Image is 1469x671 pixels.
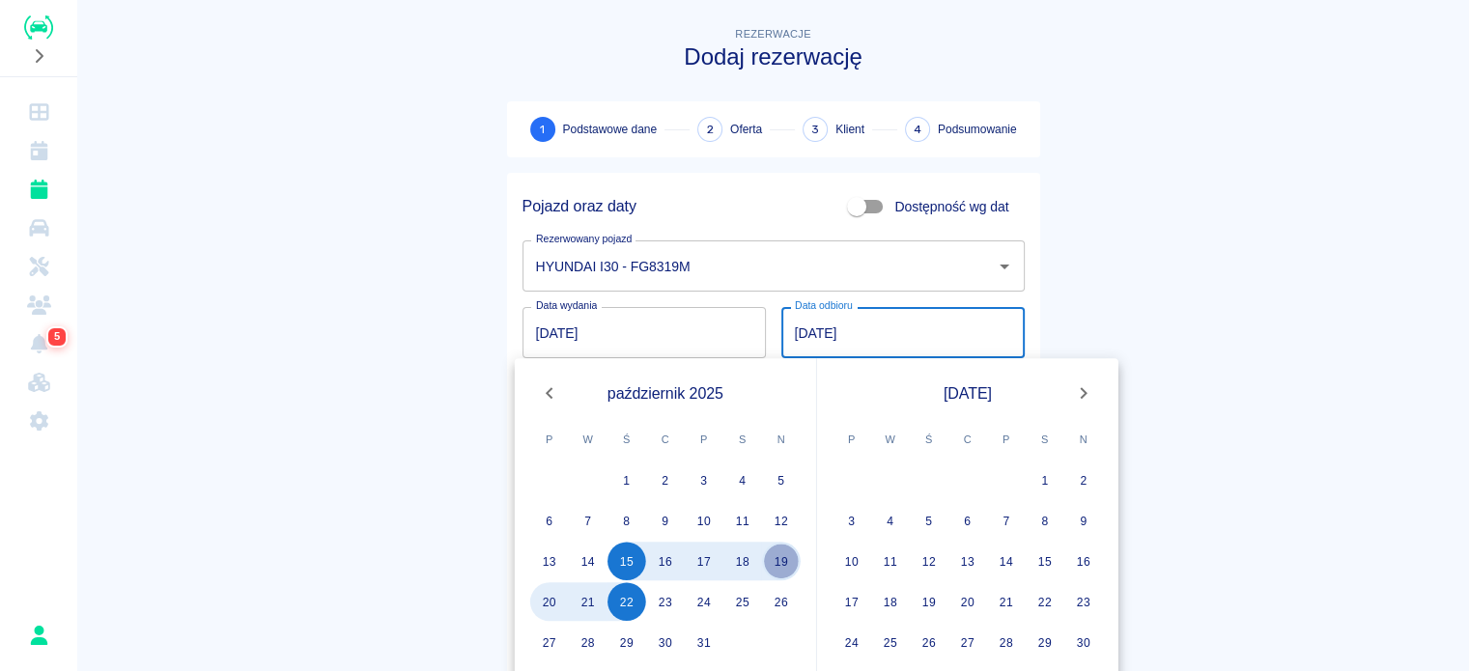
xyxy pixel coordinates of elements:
[646,623,685,661] button: 30
[8,93,70,131] a: Dashboard
[1064,582,1103,621] button: 23
[948,582,987,621] button: 20
[685,542,723,580] button: 17
[834,420,869,459] span: poniedziałek
[685,461,723,499] button: 3
[607,582,646,621] button: 22
[762,582,801,621] button: 26
[8,247,70,286] a: Serwisy
[944,381,992,405] span: [DATE]
[762,542,801,580] button: 19
[607,461,646,499] button: 1
[914,120,921,140] span: 4
[987,501,1026,540] button: 7
[685,623,723,661] button: 31
[991,253,1018,280] button: Otwórz
[987,623,1026,661] button: 28
[607,501,646,540] button: 8
[938,121,1017,138] span: Podsumowanie
[833,623,871,661] button: 24
[8,209,70,247] a: Flota
[1026,501,1064,540] button: 8
[1026,461,1064,499] button: 1
[948,542,987,580] button: 13
[530,623,569,661] button: 27
[1064,623,1103,661] button: 30
[811,120,819,140] span: 3
[569,542,607,580] button: 14
[894,197,1008,217] span: Dostępność wg dat
[646,501,685,540] button: 9
[948,501,987,540] button: 6
[989,420,1024,459] span: piątek
[781,307,1025,358] input: DD.MM.YYYY
[833,501,871,540] button: 3
[523,307,766,358] input: DD.MM.YYYY
[536,298,597,313] label: Data wydania
[725,420,760,459] span: sobota
[950,420,985,459] span: czwartek
[910,582,948,621] button: 19
[530,501,569,540] button: 6
[18,615,59,656] button: Rafał Płaza
[532,420,567,459] span: poniedziałek
[609,420,644,459] span: środa
[871,501,910,540] button: 4
[687,420,721,459] span: piątek
[723,461,762,499] button: 4
[646,461,685,499] button: 2
[8,170,70,209] a: Rezerwacje
[24,15,53,40] img: Renthelp
[762,501,801,540] button: 12
[685,582,723,621] button: 24
[871,582,910,621] button: 18
[530,582,569,621] button: 20
[1064,374,1103,412] button: Next month
[607,381,723,405] span: październik 2025
[8,363,70,402] a: Widget WWW
[607,542,646,580] button: 15
[1028,420,1062,459] span: sobota
[24,43,53,69] button: Rozwiń nawigację
[646,542,685,580] button: 16
[910,623,948,661] button: 26
[523,197,636,216] h5: Pojazd oraz daty
[507,43,1040,70] h3: Dodaj rezerwację
[987,582,1026,621] button: 21
[910,542,948,580] button: 12
[50,327,64,347] span: 5
[1026,623,1064,661] button: 29
[1064,461,1103,499] button: 2
[530,542,569,580] button: 13
[1026,542,1064,580] button: 15
[764,420,799,459] span: niedziela
[569,623,607,661] button: 28
[530,374,569,412] button: Previous month
[987,542,1026,580] button: 14
[646,582,685,621] button: 23
[912,420,946,459] span: środa
[873,420,908,459] span: wtorek
[8,324,70,363] a: Powiadomienia
[1064,501,1103,540] button: 9
[948,623,987,661] button: 27
[833,542,871,580] button: 10
[8,402,70,440] a: Ustawienia
[723,542,762,580] button: 18
[1066,420,1101,459] span: niedziela
[723,582,762,621] button: 25
[795,298,853,313] label: Data odbioru
[730,121,762,138] span: Oferta
[569,582,607,621] button: 21
[685,501,723,540] button: 10
[648,420,683,459] span: czwartek
[607,623,646,661] button: 29
[910,501,948,540] button: 5
[835,121,864,138] span: Klient
[1026,582,1064,621] button: 22
[563,121,657,138] span: Podstawowe dane
[540,120,545,140] span: 1
[707,120,714,140] span: 2
[536,232,632,246] label: Rezerwowany pojazd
